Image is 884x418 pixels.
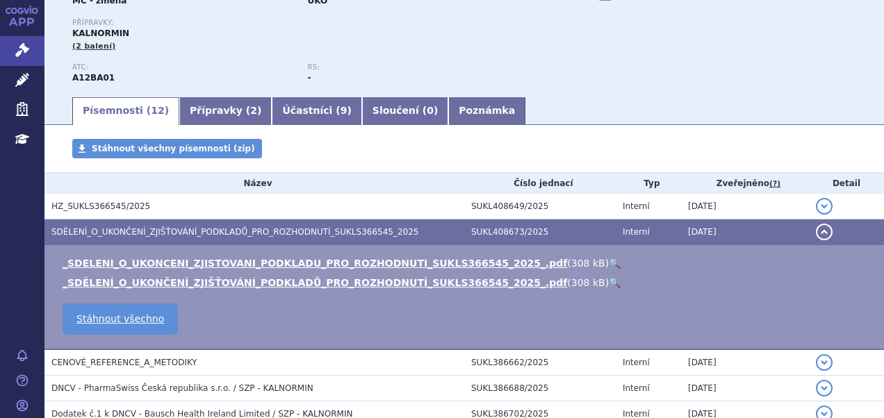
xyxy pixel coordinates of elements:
[809,173,884,194] th: Detail
[51,358,197,367] span: CENOVÉ_REFERENCE_A_METODIKY
[681,376,809,401] td: [DATE]
[816,224,833,240] button: detail
[72,73,115,83] strong: CHLORID DRASELNÝ
[72,19,543,27] p: Přípravky:
[250,105,257,116] span: 2
[307,63,528,72] p: RS:
[681,173,809,194] th: Zveřejněno
[448,97,525,125] a: Poznámka
[72,63,293,72] p: ATC:
[63,277,567,288] a: _SDĚLENÍ_O_UKONČENÍ_ZJIŠŤOVÁNÍ_PODKLADŮ_PRO_ROZHODNUTÍ_SUKLS366545_2025_.pdf
[681,349,809,376] td: [DATE]
[609,277,621,288] a: 🔍
[72,28,129,38] span: KALNORMIN
[609,258,621,269] a: 🔍
[623,383,650,393] span: Interní
[816,198,833,215] button: detail
[681,194,809,219] td: [DATE]
[362,97,448,125] a: Sloučení (0)
[51,383,313,393] span: DNCV - PharmaSwiss Česká republika s.r.o. / SZP - KALNORMIN
[51,201,150,211] span: HZ_SUKLS366545/2025
[571,258,605,269] span: 308 kB
[63,276,870,290] li: ( )
[72,42,116,51] span: (2 balení)
[464,219,616,245] td: SUKL408673/2025
[51,227,418,237] span: SDĚLENÍ_O_UKONČENÍ_ZJIŠŤOVÁNÍ_PODKLADŮ_PRO_ROZHODNUTÍ_SUKLS366545_2025
[571,277,605,288] span: 308 kB
[179,97,272,125] a: Přípravky (2)
[464,349,616,376] td: SUKL386662/2025
[272,97,361,125] a: Účastníci (9)
[72,97,179,125] a: Písemnosti (12)
[63,258,567,269] a: _SDELENI_O_UKONCENI_ZJISTOVANI_PODKLADU_PRO_ROZHODNUTI_SUKLS366545_2025_.pdf
[341,105,347,116] span: 9
[464,194,616,219] td: SUKL408649/2025
[44,173,464,194] th: Název
[63,256,870,270] li: ( )
[63,303,178,335] a: Stáhnout všechno
[816,380,833,396] button: detail
[307,73,311,83] strong: -
[464,173,616,194] th: Číslo jednací
[623,358,650,367] span: Interní
[769,179,780,189] abbr: (?)
[623,201,650,211] span: Interní
[681,219,809,245] td: [DATE]
[92,144,255,153] span: Stáhnout všechny písemnosti (zip)
[151,105,164,116] span: 12
[72,139,262,158] a: Stáhnout všechny písemnosti (zip)
[816,354,833,371] button: detail
[616,173,681,194] th: Typ
[427,105,434,116] span: 0
[464,376,616,401] td: SUKL386688/2025
[623,227,650,237] span: Interní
